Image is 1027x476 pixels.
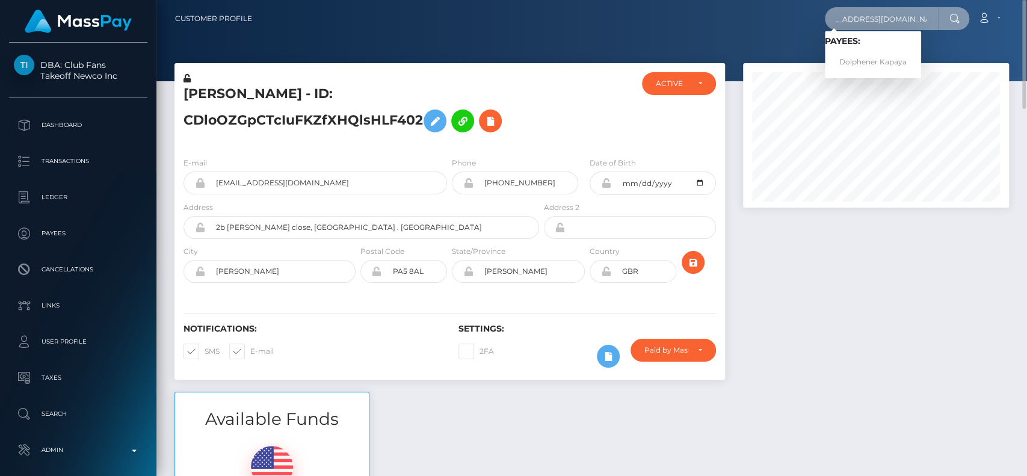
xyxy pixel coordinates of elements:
a: Links [9,291,147,321]
a: Admin [9,435,147,465]
h6: Settings: [458,324,715,334]
label: E-mail [184,158,207,168]
h3: Available Funds [175,407,369,431]
p: Payees [14,224,143,243]
img: Takeoff Newco Inc [14,55,34,75]
a: Search [9,399,147,429]
label: E-mail [229,344,274,359]
a: Cancellations [9,255,147,285]
button: ACTIVE [642,72,715,95]
p: Transactions [14,152,143,170]
p: Ledger [14,188,143,206]
h5: [PERSON_NAME] - ID: CDloOZGpCTcIuFKZfXHQlsHLF402 [184,85,532,138]
p: User Profile [14,333,143,351]
label: SMS [184,344,220,359]
p: Taxes [14,369,143,387]
label: Postal Code [360,246,404,257]
a: Transactions [9,146,147,176]
img: MassPay Logo [25,10,132,33]
a: User Profile [9,327,147,357]
h6: Notifications: [184,324,440,334]
label: Country [590,246,620,257]
div: ACTIVE [656,79,688,88]
input: Search... [825,7,938,30]
label: State/Province [452,246,505,257]
a: Payees [9,218,147,249]
label: 2FA [458,344,494,359]
span: DBA: Club Fans Takeoff Newco Inc [9,60,147,81]
p: Dashboard [14,116,143,134]
label: Address [184,202,213,213]
div: Paid by MassPay [644,345,688,355]
a: Dolphener Kapaya [825,51,921,73]
p: Search [14,405,143,423]
label: Date of Birth [590,158,636,168]
label: Phone [452,158,476,168]
a: Customer Profile [175,6,252,31]
p: Admin [14,441,143,459]
a: Dashboard [9,110,147,140]
p: Links [14,297,143,315]
h6: Payees: [825,36,921,46]
a: Ledger [9,182,147,212]
p: Cancellations [14,261,143,279]
label: City [184,246,198,257]
label: Address 2 [544,202,579,213]
button: Paid by MassPay [631,339,715,362]
a: Taxes [9,363,147,393]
